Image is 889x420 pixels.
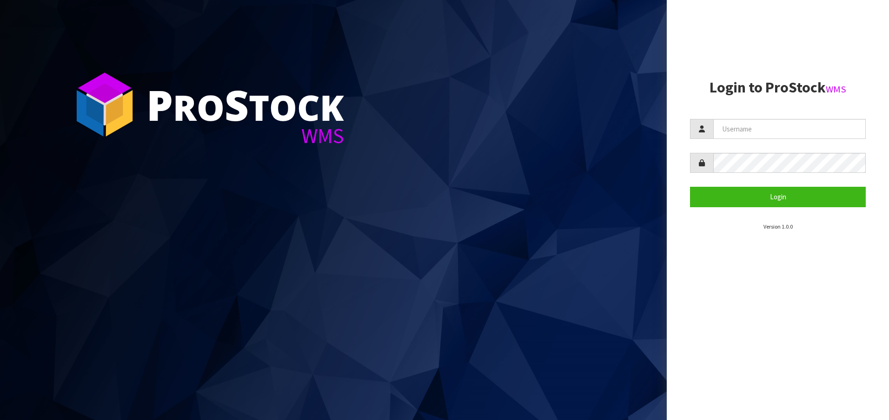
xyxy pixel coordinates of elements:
h2: Login to ProStock [690,79,866,96]
div: WMS [146,125,344,146]
span: P [146,76,173,133]
button: Login [690,187,866,207]
input: Username [713,119,866,139]
img: ProStock Cube [70,70,139,139]
span: S [225,76,249,133]
div: ro tock [146,84,344,125]
small: WMS [826,83,846,95]
small: Version 1.0.0 [763,223,793,230]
